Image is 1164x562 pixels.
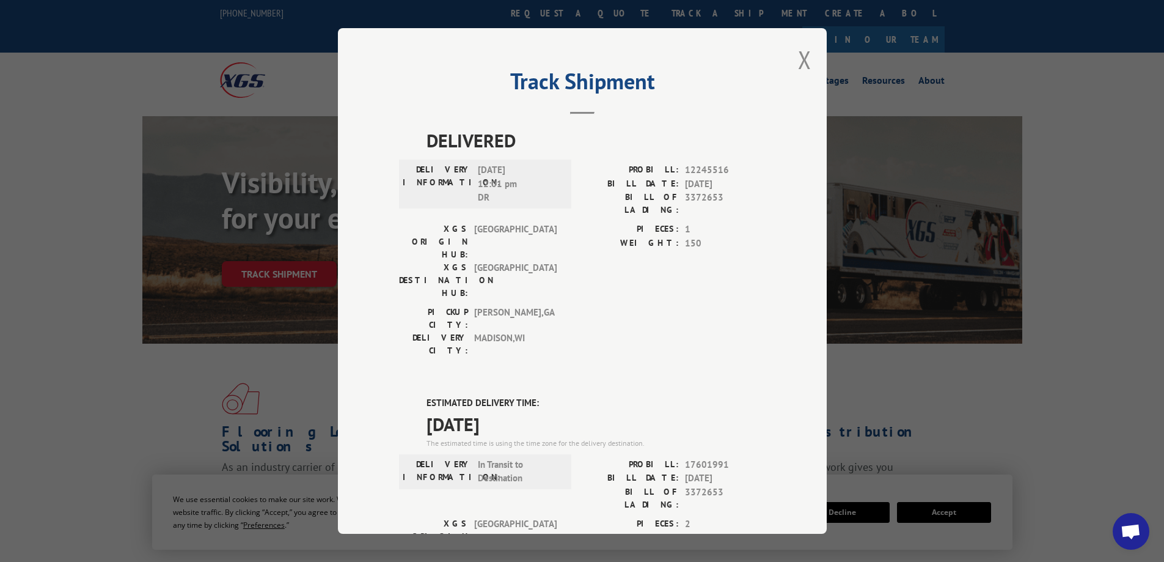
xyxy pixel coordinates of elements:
[582,223,679,237] label: PIECES:
[582,163,679,177] label: PROBILL:
[426,410,766,438] span: [DATE]
[582,458,679,472] label: PROBILL:
[399,223,468,261] label: XGS ORIGIN HUB:
[685,458,766,472] span: 17601991
[399,73,766,96] h2: Track Shipment
[399,306,468,331] label: PICKUP CITY:
[474,261,557,300] span: [GEOGRAPHIC_DATA]
[474,306,557,331] span: [PERSON_NAME] , GA
[478,458,560,486] span: In Transit to Destination
[582,237,679,251] label: WEIGHT:
[685,471,766,486] span: [DATE]
[474,331,557,357] span: MADISON , WI
[685,237,766,251] span: 150
[685,486,766,511] span: 3372653
[426,438,766,449] div: The estimated time is using the time zone for the delivery destination.
[474,517,557,556] span: [GEOGRAPHIC_DATA]
[399,261,468,300] label: XGS DESTINATION HUB:
[474,223,557,261] span: [GEOGRAPHIC_DATA]
[685,163,766,177] span: 12245516
[582,486,679,511] label: BILL OF LADING:
[426,127,766,154] span: DELIVERED
[399,517,468,556] label: XGS ORIGIN HUB:
[399,331,468,357] label: DELIVERY CITY:
[582,517,679,531] label: PIECES:
[685,517,766,531] span: 2
[582,531,679,545] label: WEIGHT:
[403,163,472,205] label: DELIVERY INFORMATION:
[685,531,766,545] span: 50
[582,177,679,191] label: BILL DATE:
[685,223,766,237] span: 1
[426,396,766,410] label: ESTIMATED DELIVERY TIME:
[1113,513,1149,550] div: Open chat
[798,43,811,76] button: Close modal
[685,191,766,216] span: 3372653
[403,458,472,486] label: DELIVERY INFORMATION:
[685,177,766,191] span: [DATE]
[582,471,679,486] label: BILL DATE:
[582,191,679,216] label: BILL OF LADING:
[478,163,560,205] span: [DATE] 12:01 pm DR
